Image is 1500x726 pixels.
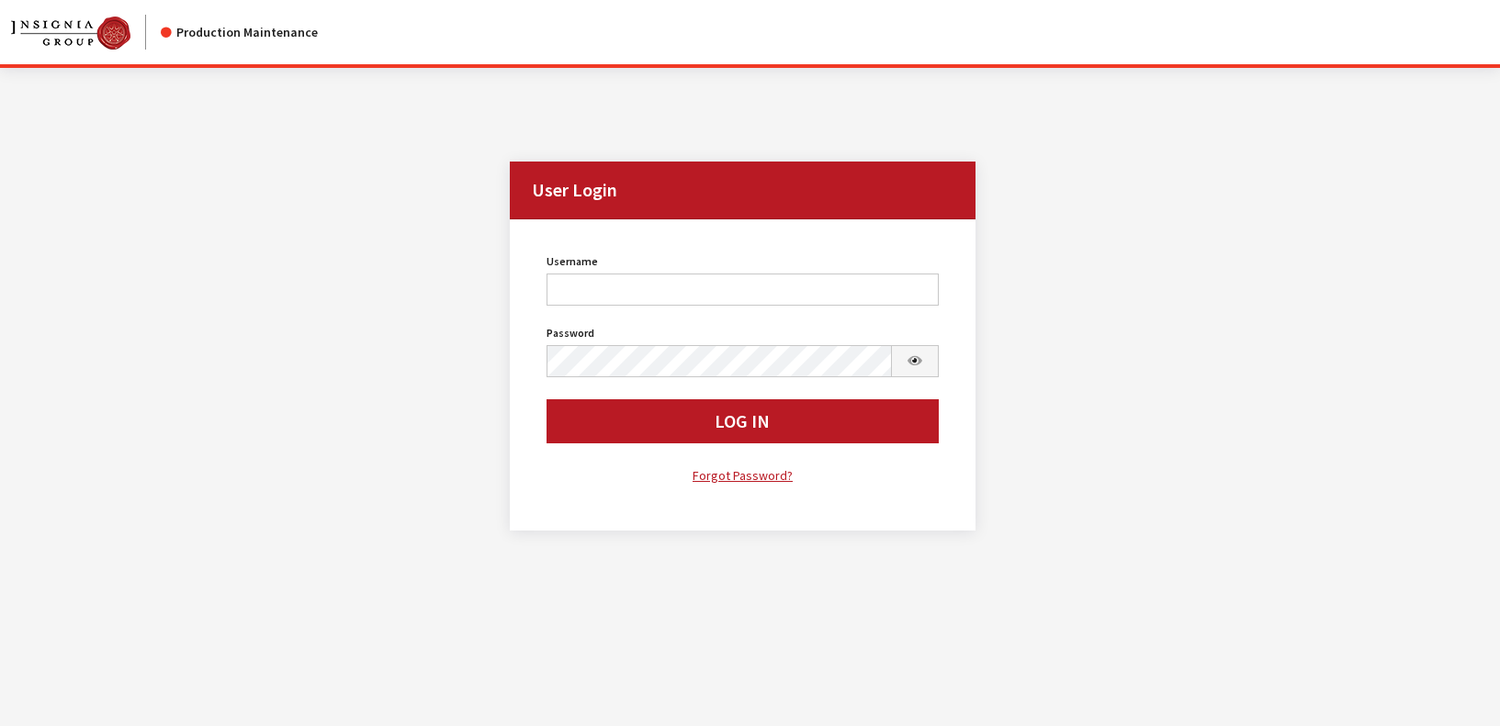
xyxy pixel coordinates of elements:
[547,253,598,270] label: Username
[547,325,594,341] label: Password
[547,399,939,443] button: Log In
[510,162,976,219] h2: User Login
[11,17,130,50] img: Catalog Maintenance
[891,345,939,377] button: Show Password
[161,23,318,42] div: Production Maintenance
[11,15,161,50] a: Insignia Group logo
[547,465,939,486] a: Forgot Password?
